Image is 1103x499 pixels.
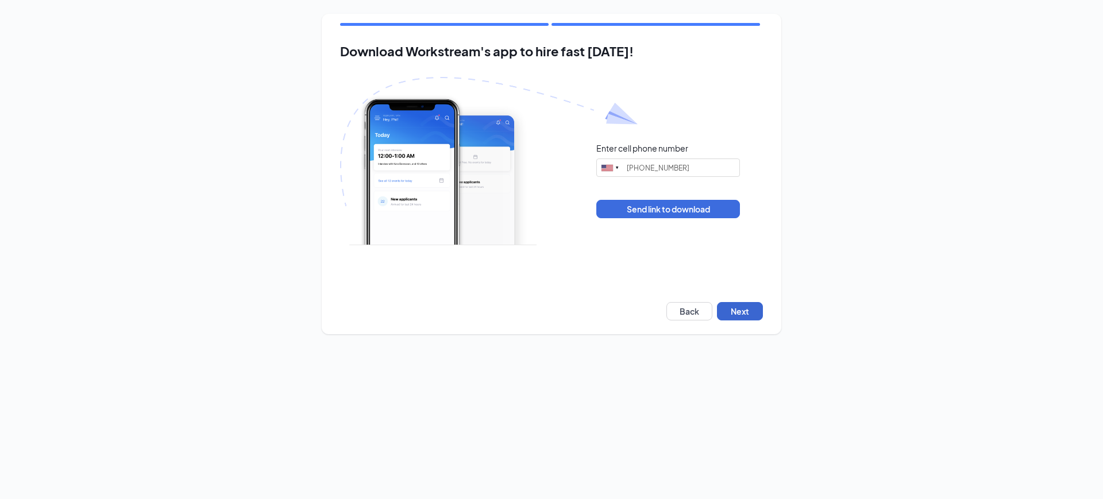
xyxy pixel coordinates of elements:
button: Back [666,302,712,320]
img: Download Workstream's app with paper plane [340,77,638,245]
input: (201) 555-0123 [596,158,740,177]
div: Enter cell phone number [596,142,688,154]
div: United States: +1 [597,159,623,176]
button: Send link to download [596,200,740,218]
h2: Download Workstream's app to hire fast [DATE]! [340,44,763,59]
button: Next [717,302,763,320]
